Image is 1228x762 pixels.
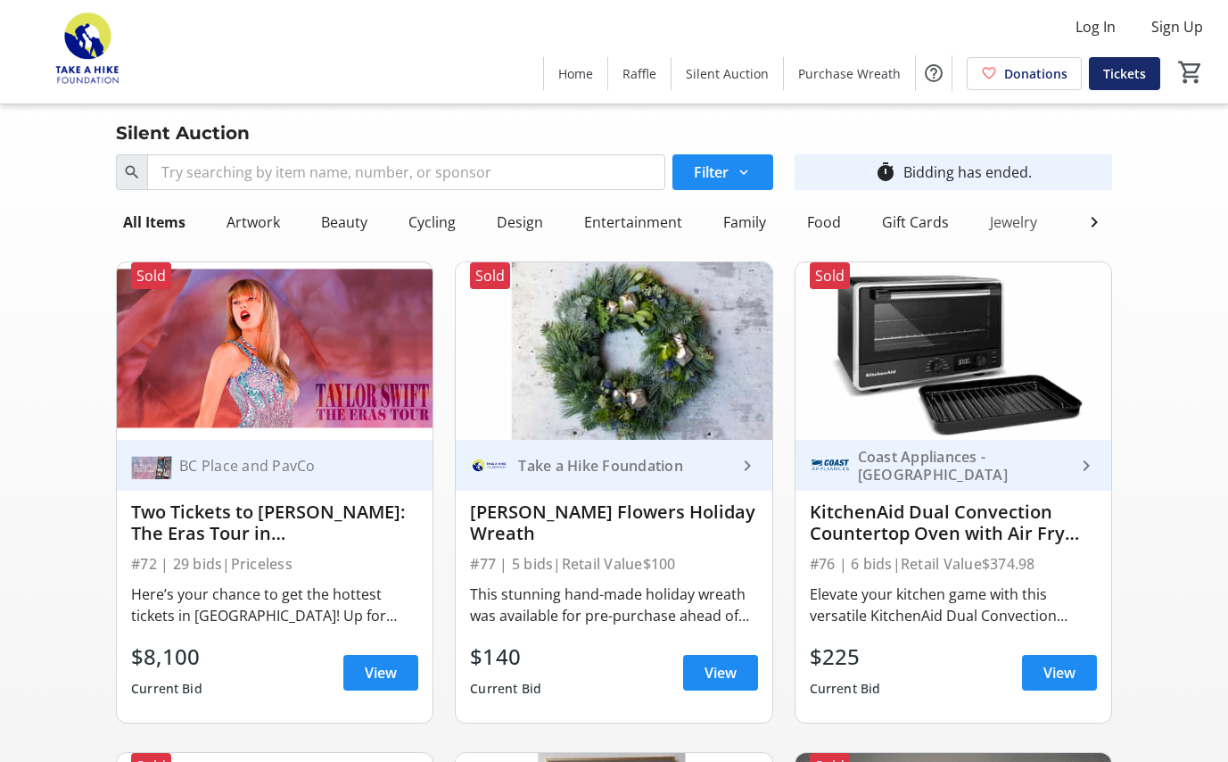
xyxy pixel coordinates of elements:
[716,204,773,240] div: Family
[131,445,172,486] img: BC Place and PavCo
[365,662,397,683] span: View
[131,262,171,289] div: Sold
[983,204,1044,240] div: Jewelry
[470,551,757,576] div: #77 | 5 bids | Retail Value $100
[1061,12,1130,41] button: Log In
[851,448,1076,484] div: Coast Appliances - [GEOGRAPHIC_DATA]
[1089,57,1160,90] a: Tickets
[810,501,1097,544] div: KitchenAid Dual Convection Countertop Oven with Air Fry and Temperature Probe
[1071,204,1115,240] div: Pets
[219,204,287,240] div: Artwork
[131,584,418,626] div: Here’s your chance to get the hottest tickets in [GEOGRAPHIC_DATA]! Up for grabs are two (2) lowe...
[544,57,607,90] a: Home
[131,641,202,673] div: $8,100
[784,57,915,90] a: Purchase Wreath
[470,673,541,705] div: Current Bid
[810,641,881,673] div: $225
[798,64,901,83] span: Purchase Wreath
[1137,12,1217,41] button: Sign Up
[401,204,463,240] div: Cycling
[705,662,737,683] span: View
[456,262,771,440] img: Hilary Miles Flowers Holiday Wreath
[1103,64,1146,83] span: Tickets
[683,655,758,691] a: View
[1151,16,1203,37] span: Sign Up
[622,64,656,83] span: Raffle
[147,154,665,190] input: Try searching by item name, number, or sponsor
[737,455,758,476] mat-icon: keyboard_arrow_right
[672,154,773,190] button: Filter
[470,262,510,289] div: Sold
[1022,655,1097,691] a: View
[686,64,769,83] span: Silent Auction
[1004,64,1067,83] span: Donations
[470,641,541,673] div: $140
[1076,16,1116,37] span: Log In
[967,57,1082,90] a: Donations
[810,584,1097,626] div: Elevate your kitchen game with this versatile KitchenAid Dual Convection Countertop Oven. Featuri...
[131,673,202,705] div: Current Bid
[577,204,689,240] div: Entertainment
[1174,56,1207,88] button: Cart
[795,440,1111,491] a: Coast Appliances - North VancouverCoast Appliances - [GEOGRAPHIC_DATA]
[903,162,1032,183] div: Bidding has ended.
[117,262,433,440] img: Two Tickets to Taylor Swift’s: The Eras Tour in Vancouver!
[810,262,850,289] div: Sold
[810,551,1097,576] div: #76 | 6 bids | Retail Value $374.98
[558,64,593,83] span: Home
[795,262,1111,440] img: KitchenAid Dual Convection Countertop Oven with Air Fry and Temperature Probe
[456,440,771,491] a: Take a Hike FoundationTake a Hike Foundation
[694,162,729,183] span: Filter
[470,584,757,626] div: This stunning hand-made holiday wreath was available for pre-purchase ahead of the Homes For The ...
[470,501,757,544] div: [PERSON_NAME] Flowers Holiday Wreath
[916,55,952,91] button: Help
[131,551,418,576] div: #72 | 29 bids | Priceless
[875,204,956,240] div: Gift Cards
[490,204,550,240] div: Design
[810,673,881,705] div: Current Bid
[131,501,418,544] div: Two Tickets to [PERSON_NAME]: The Eras Tour in [GEOGRAPHIC_DATA]!
[105,119,260,147] div: Silent Auction
[875,162,896,183] mat-icon: timer_outline
[343,655,418,691] a: View
[116,204,193,240] div: All Items
[810,445,851,486] img: Coast Appliances - North Vancouver
[314,204,375,240] div: Beauty
[172,457,397,475] div: BC Place and PavCo
[1043,662,1076,683] span: View
[511,457,736,475] div: Take a Hike Foundation
[470,445,511,486] img: Take a Hike Foundation
[11,7,169,96] img: Take a Hike Foundation's Logo
[608,57,671,90] a: Raffle
[672,57,783,90] a: Silent Auction
[800,204,848,240] div: Food
[1076,455,1097,476] mat-icon: keyboard_arrow_right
